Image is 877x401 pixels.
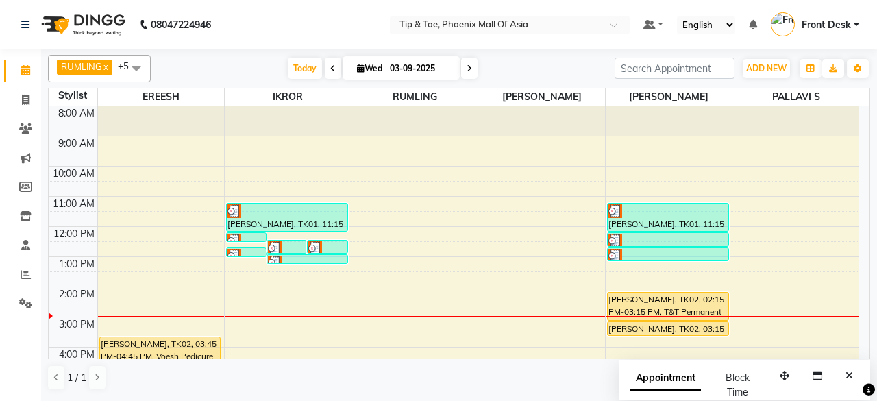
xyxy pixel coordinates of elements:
[615,58,734,79] input: Search Appointment
[61,61,102,72] span: RUMLING
[50,167,97,181] div: 10:00 AM
[100,337,221,365] div: [PERSON_NAME], TK02, 03:45 PM-04:45 PM, Voesh Pedicure
[35,5,129,44] img: logo
[839,365,859,387] button: Close
[227,204,347,231] div: [PERSON_NAME], TK01, 11:15 AM-12:15 PM, Permanent Gel Polish Removal
[225,88,351,106] span: IKROR
[771,12,795,36] img: Front Desk
[118,60,139,71] span: +5
[746,63,787,73] span: ADD NEW
[227,248,266,256] div: [PERSON_NAME], TK01, 12:45 PM-01:05 PM, Single Nail Design
[56,257,97,271] div: 1:00 PM
[386,58,454,79] input: 2025-09-03
[630,366,701,391] span: Appointment
[50,197,97,211] div: 11:00 AM
[56,348,97,362] div: 4:00 PM
[55,106,97,121] div: 8:00 AM
[726,372,750,398] span: Block Time
[608,248,728,260] div: [PERSON_NAME], TK01, 12:45 PM-01:15 PM, Glitter Gel Polish
[354,63,386,73] span: Wed
[49,88,97,103] div: Stylist
[608,293,728,320] div: [PERSON_NAME], TK02, 02:15 PM-03:15 PM, T&T Permanent Gel Polish
[227,233,266,241] div: [PERSON_NAME], TK01, 12:15 PM-12:30 PM, Vedic Vally Manicure
[51,227,97,241] div: 12:00 PM
[56,287,97,302] div: 2:00 PM
[267,255,347,263] div: [PERSON_NAME], TK01, 01:00 PM-01:20 PM, Single Nail Design
[743,59,790,78] button: ADD NEW
[608,204,728,231] div: [PERSON_NAME], TK01, 11:15 AM-12:15 PM, Permanent Gel Polish Removal
[608,322,728,335] div: [PERSON_NAME], TK02, 03:15 PM-03:45 PM, Permanent Gel Polish Removal
[55,136,97,151] div: 9:00 AM
[308,241,347,253] div: [PERSON_NAME], TK01, 12:30 PM-01:00 PM, T&T Permanent Gel Polish
[802,18,851,32] span: Front Desk
[732,88,859,106] span: PALLAVI S
[151,5,211,44] b: 08047224946
[288,58,322,79] span: Today
[267,241,306,253] div: [PERSON_NAME], TK01, 12:30 PM-01:00 PM, T&T Natural Acrylic Nail Set
[351,88,478,106] span: RUMLING
[608,233,728,246] div: [PERSON_NAME], TK01, 12:15 PM-12:45 PM, Vedic Vally Pedicure
[102,61,108,72] a: x
[478,88,604,106] span: [PERSON_NAME]
[606,88,732,106] span: [PERSON_NAME]
[67,371,86,385] span: 1 / 1
[98,88,224,106] span: EREESH
[56,317,97,332] div: 3:00 PM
